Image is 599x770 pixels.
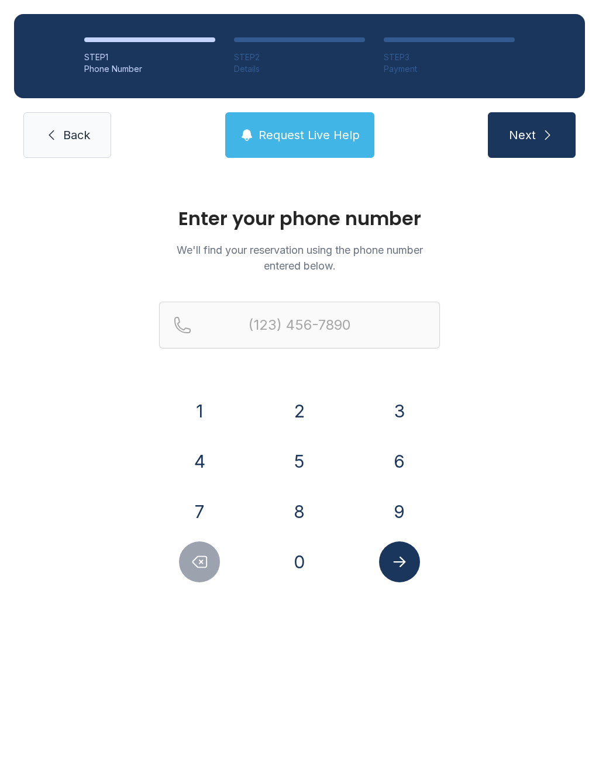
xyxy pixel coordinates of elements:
[234,63,365,75] div: Details
[384,51,515,63] div: STEP 3
[234,51,365,63] div: STEP 2
[84,63,215,75] div: Phone Number
[63,127,90,143] span: Back
[279,391,320,431] button: 2
[179,491,220,532] button: 7
[379,491,420,532] button: 9
[384,63,515,75] div: Payment
[159,302,440,348] input: Reservation phone number
[179,441,220,482] button: 4
[379,441,420,482] button: 6
[379,391,420,431] button: 3
[279,491,320,532] button: 8
[179,391,220,431] button: 1
[159,209,440,228] h1: Enter your phone number
[279,441,320,482] button: 5
[84,51,215,63] div: STEP 1
[379,541,420,582] button: Submit lookup form
[279,541,320,582] button: 0
[509,127,536,143] span: Next
[259,127,360,143] span: Request Live Help
[179,541,220,582] button: Delete number
[159,242,440,274] p: We'll find your reservation using the phone number entered below.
